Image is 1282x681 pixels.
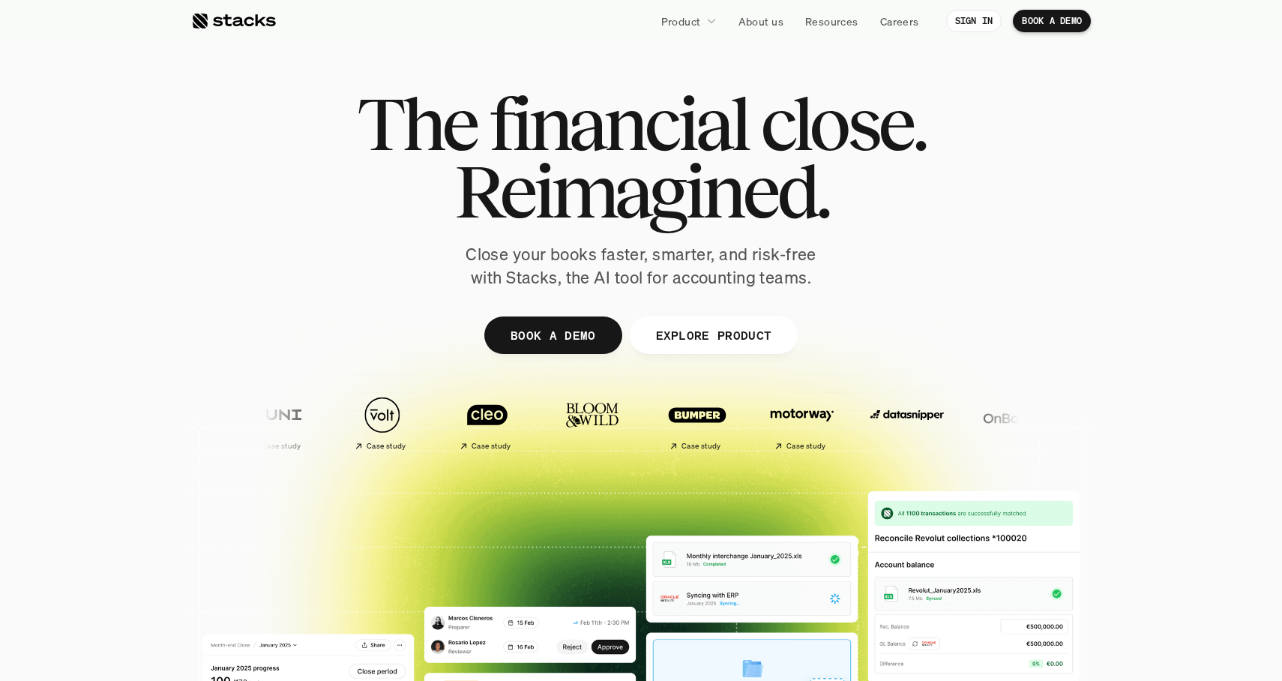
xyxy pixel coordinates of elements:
[946,10,1002,32] a: SIGN IN
[753,388,851,457] a: Case study
[357,90,476,157] span: The
[681,442,721,451] h2: Case study
[454,243,828,289] p: Close your books faster, smarter, and risk-free with Stacks, the AI tool for accounting teams.
[489,90,747,157] span: financial
[511,324,596,346] p: BOOK A DEMO
[472,442,511,451] h2: Case study
[229,388,326,457] a: Case study
[439,388,536,457] a: Case study
[655,324,771,346] p: EXPLORE PRODUCT
[738,13,783,29] p: About us
[760,90,925,157] span: close.
[955,16,993,26] p: SIGN IN
[484,316,622,354] a: BOOK A DEMO
[796,7,867,34] a: Resources
[262,442,301,451] h2: Case study
[1022,16,1082,26] p: BOOK A DEMO
[661,13,701,29] p: Product
[805,13,858,29] p: Resources
[629,316,798,354] a: EXPLORE PRODUCT
[454,157,828,225] span: Reimagined.
[648,388,746,457] a: Case study
[880,13,919,29] p: Careers
[729,7,792,34] a: About us
[367,442,406,451] h2: Case study
[871,7,928,34] a: Careers
[786,442,826,451] h2: Case study
[334,388,431,457] a: Case study
[1013,10,1091,32] a: BOOK A DEMO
